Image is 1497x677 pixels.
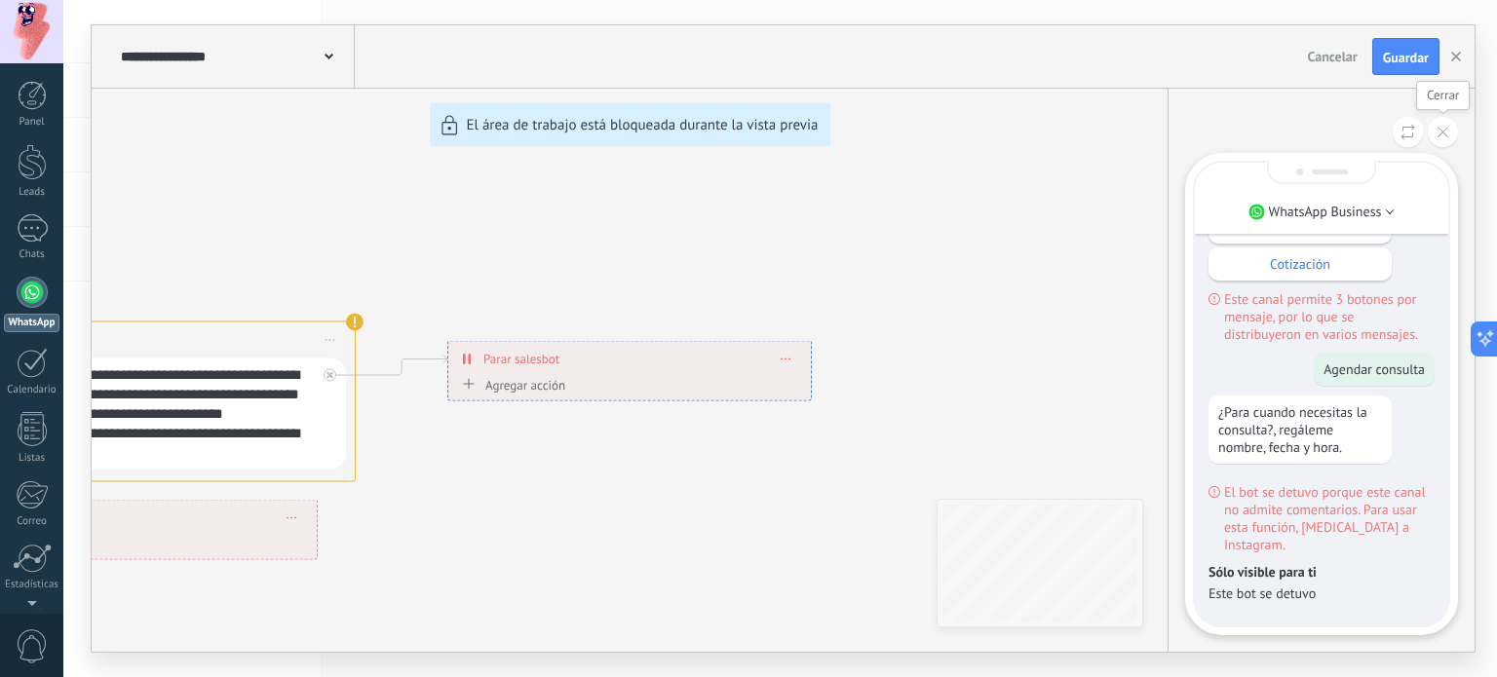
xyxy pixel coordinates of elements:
span: Este canal permite 3 botones por mensaje, por lo que se distribuyeron en varios mensajes. [1224,290,1435,343]
p: Este bot se detuvo [1209,584,1435,602]
span: Cancelar [1308,48,1358,65]
p: Sólo visible para ti [1209,563,1435,581]
span: El bot se detuvo porque este canal no admite comentarios. Para usar esta función, [MEDICAL_DATA] ... [1224,483,1435,553]
div: Cerrar [1416,81,1470,110]
p: WhatsApp Business [1269,203,1382,220]
div: Estadísticas [4,579,60,591]
div: Leads [4,186,60,199]
div: Correo [4,515,60,528]
p: ¿Para cuando necesitas la consulta?, regáleme nombre, fecha y hora. [1218,403,1382,456]
div: Calendario [4,384,60,396]
p: Agendar consulta [1324,360,1425,378]
div: Listas [4,452,60,465]
p: Cotización [1218,255,1382,273]
div: Chats [4,248,60,261]
button: Cancelar [1300,42,1365,71]
div: Panel [4,116,60,129]
div: WhatsApp [4,314,59,332]
button: Guardar [1372,38,1439,75]
span: Guardar [1383,51,1429,64]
